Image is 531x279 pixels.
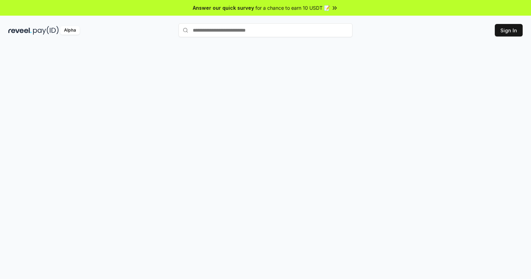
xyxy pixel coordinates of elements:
span: Answer our quick survey [193,4,254,11]
img: pay_id [33,26,59,35]
span: for a chance to earn 10 USDT 📝 [255,4,330,11]
button: Sign In [495,24,523,36]
div: Alpha [60,26,80,35]
img: reveel_dark [8,26,32,35]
